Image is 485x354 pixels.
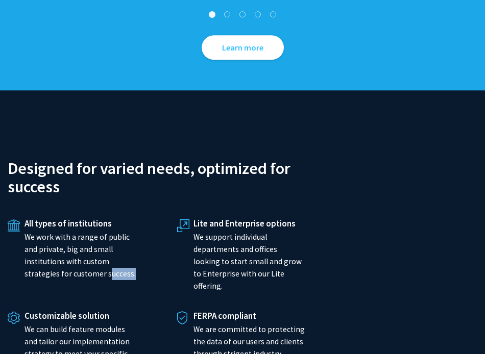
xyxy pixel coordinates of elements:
p: We support individual departments and offices looking to start small and grow to Enterprise with ... [193,231,305,292]
button: 4 of 2 [253,10,263,20]
h2: Designed for varied needs, optimized for success [8,157,316,196]
button: 5 of 2 [268,10,278,20]
h5: FERPA compliant [193,311,305,321]
h5: Lite and Enterprise options [193,218,305,229]
p: We work with a range of public and private, big and small institutions with custom strategies for... [25,231,136,280]
h5: All types of institutions [25,218,136,229]
button: 2 of 2 [222,10,232,20]
button: 1 of 2 [207,10,217,20]
button: 3 of 2 [237,10,248,20]
a: Opens in a new tab [202,36,284,60]
iframe: Chat [8,308,43,346]
h5: Customizable solution [25,311,136,321]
